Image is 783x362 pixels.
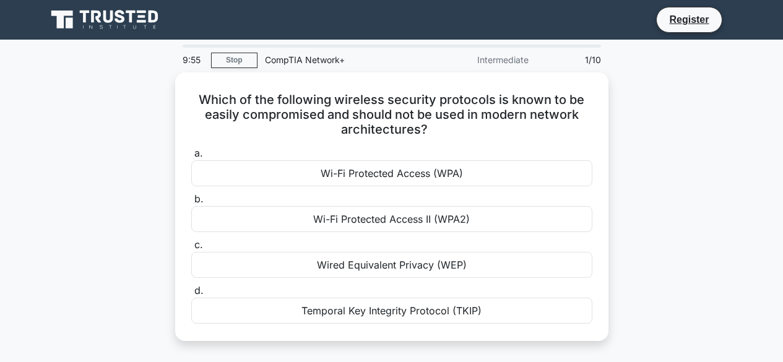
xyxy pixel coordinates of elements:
[190,92,594,138] h5: Which of the following wireless security protocols is known to be easily compromised and should n...
[536,48,608,72] div: 1/10
[194,147,203,159] span: a.
[191,298,592,324] div: Temporal Key Integrity Protocol (TKIP)
[191,252,592,278] div: Wired Equivalent Privacy (WEP)
[194,284,204,296] span: d.
[191,160,592,186] div: Wi-Fi Protected Access (WPA)
[211,53,257,68] a: Stop
[194,192,204,205] span: b.
[194,238,203,251] span: c.
[257,48,428,72] div: CompTIA Network+
[191,206,592,232] div: Wi-Fi Protected Access II (WPA2)
[175,48,211,72] div: 9:55
[428,48,536,72] div: Intermediate
[662,12,716,27] a: Register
